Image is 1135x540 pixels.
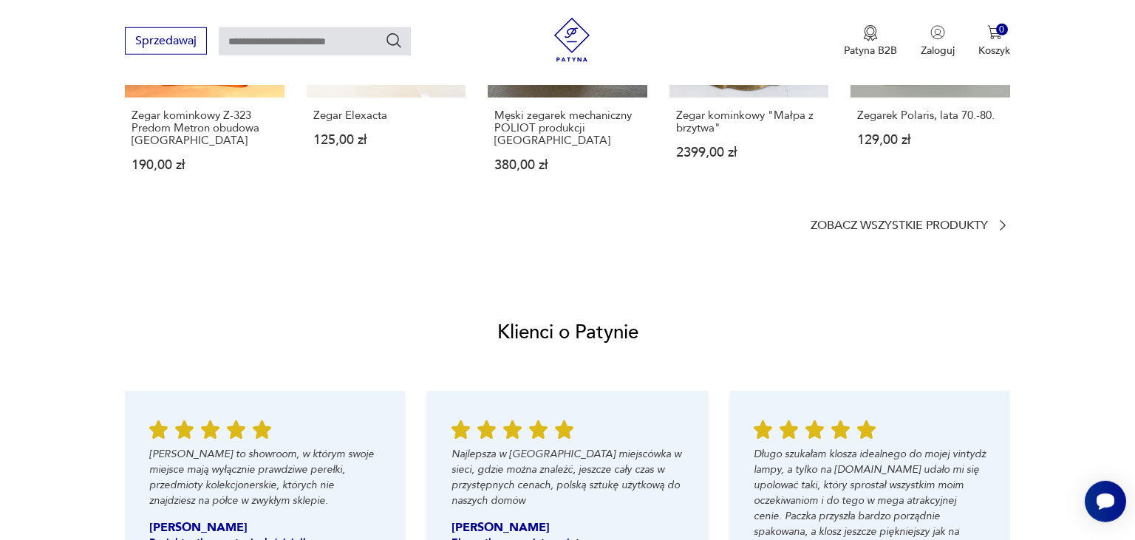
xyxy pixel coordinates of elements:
[863,25,878,41] img: Ikona medalu
[125,37,207,47] a: Sprzedawaj
[226,420,245,439] img: Ikona gwiazdy
[857,420,876,439] img: Ikona gwiazdy
[987,25,1002,40] img: Ikona koszyka
[313,109,460,122] p: Zegar Elexacta
[978,25,1010,58] button: 0Koszyk
[831,420,850,439] img: Ikona gwiazdy
[451,446,684,508] p: Najlepsza w [GEOGRAPHIC_DATA] miejscówka w sieci, gdzie można znaleźć, jeszcze cały czas w przyst...
[996,24,1009,36] div: 0
[844,25,897,58] button: Patyna B2B
[930,25,945,40] img: Ikonka użytkownika
[451,420,470,439] img: Ikona gwiazdy
[844,25,897,58] a: Ikona medaluPatyna B2B
[529,420,548,439] img: Ikona gwiazdy
[811,218,1010,233] a: Zobacz wszystkie produkty
[477,420,496,439] img: Ikona gwiazdy
[252,420,270,439] img: Ikona gwiazdy
[780,420,798,439] img: Ikona gwiazdy
[811,221,988,230] p: Zobacz wszystkie produkty
[125,27,207,55] button: Sprzedawaj
[805,420,824,439] img: Ikona gwiazdy
[174,420,193,439] img: Ikona gwiazdy
[555,420,573,439] img: Ikona gwiazdy
[149,420,167,439] img: Ikona gwiazdy
[978,44,1010,58] p: Koszyk
[149,446,381,508] p: [PERSON_NAME] to showroom, w którym swoje miejsce mają wyłącznie prawdziwe perełki, przedmioty ko...
[921,25,955,58] button: Zaloguj
[497,320,638,345] h2: Klienci o Patynie
[857,109,1003,122] p: Zegarek Polaris, lata 70.-80.
[385,32,403,49] button: Szukaj
[754,420,772,439] img: Ikona gwiazdy
[132,159,278,171] p: 190,00 zł
[676,146,822,159] p: 2399,00 zł
[494,109,641,147] p: Męski zegarek mechaniczny POLIOT produkcji [GEOGRAPHIC_DATA]
[921,44,955,58] p: Zaloguj
[451,519,626,536] p: [PERSON_NAME]
[313,134,460,146] p: 125,00 zł
[676,109,822,134] p: Zegar kominkowy "Małpa z brzytwa"
[200,420,219,439] img: Ikona gwiazdy
[132,109,278,147] p: Zegar kominkowy Z-323 Predom Metron obudowa [GEOGRAPHIC_DATA]
[494,159,641,171] p: 380,00 zł
[503,420,522,439] img: Ikona gwiazdy
[1085,481,1126,522] iframe: Smartsupp widget button
[149,519,323,536] p: [PERSON_NAME]
[550,18,594,62] img: Patyna - sklep z meblami i dekoracjami vintage
[857,134,1003,146] p: 129,00 zł
[844,44,897,58] p: Patyna B2B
